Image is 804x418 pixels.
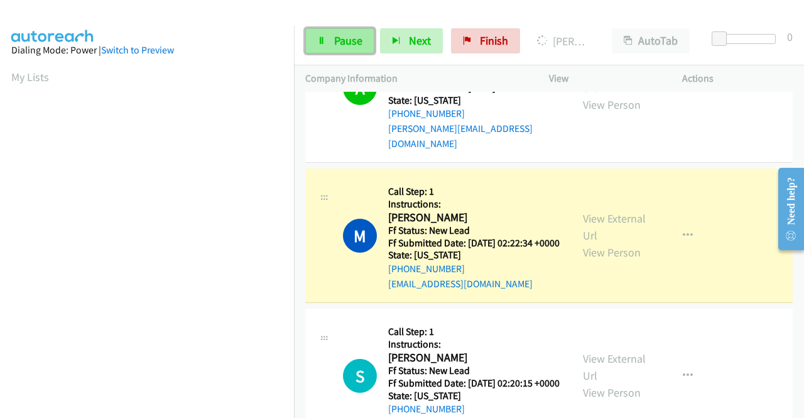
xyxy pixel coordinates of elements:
[388,351,560,365] h2: [PERSON_NAME]
[388,198,560,211] h5: Instructions:
[583,211,646,243] a: View External Url
[388,185,560,198] h5: Call Step: 1
[343,359,377,393] h1: S
[388,263,465,275] a: [PHONE_NUMBER]
[388,326,560,338] h5: Call Step: 1
[11,70,49,84] a: My Lists
[388,338,560,351] h5: Instructions:
[11,43,283,58] div: Dialing Mode: Power |
[480,33,508,48] span: Finish
[388,123,533,150] a: [PERSON_NAME][EMAIL_ADDRESS][DOMAIN_NAME]
[388,403,465,415] a: [PHONE_NUMBER]
[583,351,646,383] a: View External Url
[343,359,377,393] div: The call is yet to be attempted
[409,33,431,48] span: Next
[388,249,560,261] h5: State: [US_STATE]
[768,159,804,259] iframe: Resource Center
[549,71,660,86] p: View
[787,28,793,45] div: 0
[612,28,690,53] button: AutoTab
[388,278,533,290] a: [EMAIL_ADDRESS][DOMAIN_NAME]
[388,211,560,225] h2: [PERSON_NAME]
[451,28,520,53] a: Finish
[388,390,560,402] h5: State: [US_STATE]
[583,245,641,260] a: View Person
[682,71,793,86] p: Actions
[537,33,589,50] p: [PERSON_NAME]
[343,219,377,253] h1: M
[388,377,560,390] h5: Ff Submitted Date: [DATE] 02:20:15 +0000
[101,44,174,56] a: Switch to Preview
[305,28,374,53] a: Pause
[334,33,362,48] span: Pause
[305,71,526,86] p: Company Information
[583,385,641,400] a: View Person
[388,365,560,377] h5: Ff Status: New Lead
[388,94,560,107] h5: State: [US_STATE]
[583,97,641,112] a: View Person
[380,28,443,53] button: Next
[388,237,560,250] h5: Ff Submitted Date: [DATE] 02:22:34 +0000
[388,107,465,119] a: [PHONE_NUMBER]
[388,224,560,237] h5: Ff Status: New Lead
